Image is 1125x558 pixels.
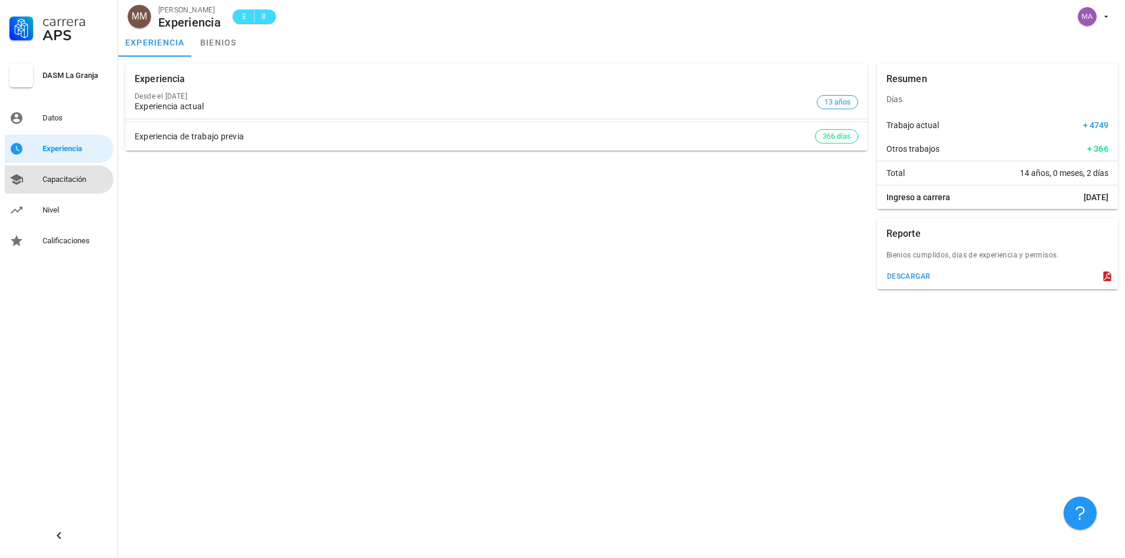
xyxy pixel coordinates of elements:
[43,14,109,28] div: Carrera
[43,28,109,43] div: APS
[882,268,935,285] button: descargar
[128,5,151,28] div: avatar
[132,5,148,28] span: MM
[43,175,109,184] div: Capacitación
[886,272,931,280] div: descargar
[824,96,850,109] span: 13 años
[135,132,815,142] div: Experiencia de trabajo previa
[43,113,109,123] div: Datos
[259,11,269,22] span: 8
[886,64,927,94] div: Resumen
[877,85,1118,113] div: Días
[5,227,113,255] a: Calificaciones
[5,165,113,194] a: Capacitación
[1020,167,1108,179] span: 14 años, 0 meses, 2 días
[1084,191,1108,203] span: [DATE]
[886,167,905,179] span: Total
[886,143,940,155] span: Otros trabajos
[886,218,921,249] div: Reporte
[135,64,185,94] div: Experiencia
[135,92,812,100] div: Desde el [DATE]
[877,249,1118,268] div: Bienios cumplidos, dias de experiencia y permisos.
[5,196,113,224] a: Nivel
[5,135,113,163] a: Experiencia
[823,130,850,143] span: 366 días
[240,11,249,22] span: E
[158,4,221,16] div: [PERSON_NAME]
[1078,7,1097,26] div: avatar
[5,104,113,132] a: Datos
[886,191,950,203] span: Ingreso a carrera
[158,16,221,29] div: Experiencia
[43,144,109,154] div: Experiencia
[43,205,109,215] div: Nivel
[192,28,245,57] a: bienios
[886,119,939,131] span: Trabajo actual
[43,236,109,246] div: Calificaciones
[1083,119,1108,131] span: + 4749
[1087,143,1108,155] span: + 366
[43,71,109,80] div: DASM La Granja
[118,28,192,57] a: experiencia
[135,102,812,112] div: Experiencia actual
